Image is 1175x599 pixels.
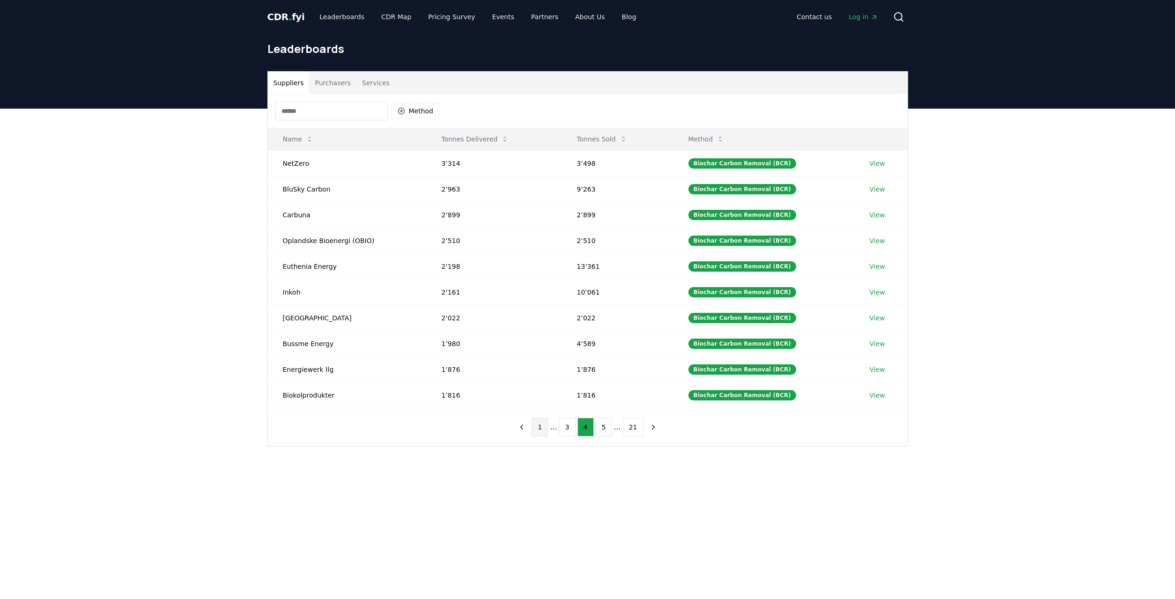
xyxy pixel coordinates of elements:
button: Purchasers [309,72,356,94]
div: Biochar Carbon Removal (BCR) [688,364,796,375]
a: Blog [614,8,644,25]
td: 2’963 [426,176,562,202]
td: 1’876 [426,356,562,382]
td: 4’589 [562,331,673,356]
button: 21 [623,418,643,436]
a: View [870,159,885,168]
a: About Us [568,8,612,25]
a: View [870,236,885,245]
button: 5 [596,418,612,436]
td: 2’899 [562,202,673,228]
td: 2’899 [426,202,562,228]
td: 2’510 [562,228,673,253]
td: Inkoh [268,279,427,305]
td: 1’876 [562,356,673,382]
nav: Main [789,8,885,25]
a: View [870,185,885,194]
td: Biokolprodukter [268,382,427,408]
button: 3 [559,418,576,436]
td: Oplandske Bioenergi (OBIO) [268,228,427,253]
button: 4 [577,418,594,436]
span: Log in [849,12,878,22]
li: ... [550,422,557,433]
div: Biochar Carbon Removal (BCR) [688,390,796,400]
nav: Main [312,8,643,25]
td: 1’816 [426,382,562,408]
a: CDR.fyi [267,10,305,23]
td: [GEOGRAPHIC_DATA] [268,305,427,331]
li: ... [613,422,621,433]
div: Biochar Carbon Removal (BCR) [688,339,796,349]
button: Tonnes Sold [569,130,635,148]
a: Leaderboards [312,8,372,25]
button: Tonnes Delivered [434,130,516,148]
button: next page [645,418,661,436]
td: 3’314 [426,150,562,176]
a: Events [485,8,522,25]
a: View [870,313,885,323]
button: 1 [532,418,548,436]
button: Suppliers [268,72,310,94]
td: Carbuna [268,202,427,228]
div: Biochar Carbon Removal (BCR) [688,261,796,272]
td: Euthenia Energy [268,253,427,279]
button: Name [275,130,321,148]
a: View [870,262,885,271]
td: 1’980 [426,331,562,356]
div: Biochar Carbon Removal (BCR) [688,236,796,246]
button: Method [392,104,440,118]
button: Method [681,130,732,148]
td: 3’498 [562,150,673,176]
td: 10’061 [562,279,673,305]
td: 2’510 [426,228,562,253]
td: NetZero [268,150,427,176]
td: Bussme Energy [268,331,427,356]
td: 2’161 [426,279,562,305]
span: CDR fyi [267,11,305,22]
a: View [870,365,885,374]
div: Biochar Carbon Removal (BCR) [688,184,796,194]
div: Biochar Carbon Removal (BCR) [688,158,796,169]
td: 9’263 [562,176,673,202]
div: Biochar Carbon Removal (BCR) [688,313,796,323]
a: View [870,339,885,348]
a: Partners [524,8,566,25]
td: 1’816 [562,382,673,408]
a: CDR Map [374,8,419,25]
div: Biochar Carbon Removal (BCR) [688,210,796,220]
a: View [870,210,885,220]
td: 13’361 [562,253,673,279]
h1: Leaderboards [267,41,908,56]
a: View [870,391,885,400]
td: 2’198 [426,253,562,279]
td: 2’022 [426,305,562,331]
a: Log in [841,8,885,25]
td: BluSky Carbon [268,176,427,202]
a: Pricing Survey [421,8,482,25]
td: Energiewerk Ilg [268,356,427,382]
a: Contact us [789,8,839,25]
button: previous page [514,418,530,436]
a: View [870,288,885,297]
td: 2’022 [562,305,673,331]
button: Services [356,72,395,94]
span: . [288,11,292,22]
div: Biochar Carbon Removal (BCR) [688,287,796,297]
